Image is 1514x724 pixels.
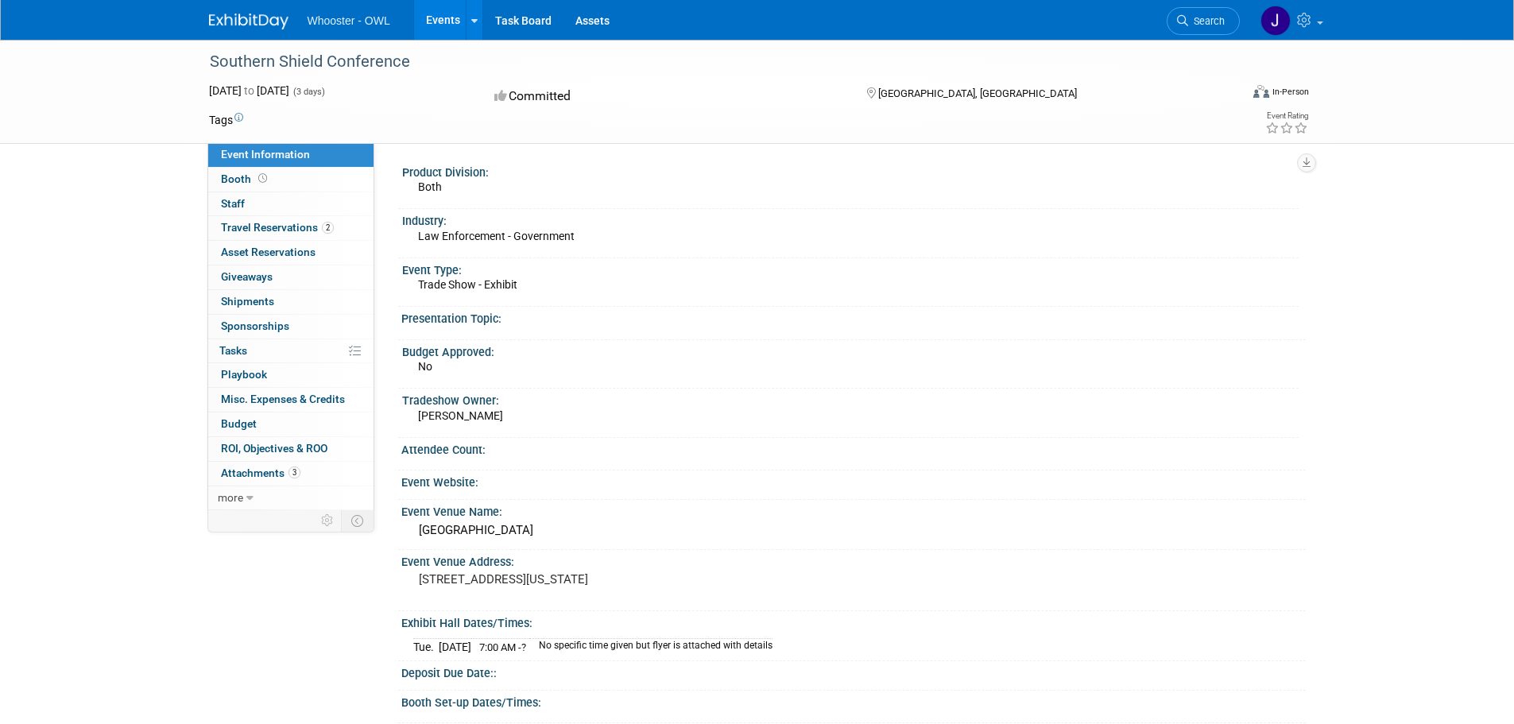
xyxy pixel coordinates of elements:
span: Travel Reservations [221,221,334,234]
span: Staff [221,197,245,210]
div: Event Type: [402,258,1299,278]
a: Event Information [208,143,374,167]
div: Event Rating [1265,112,1308,120]
span: Booth [221,172,270,185]
span: Whooster - OWL [308,14,390,27]
img: Format-Inperson.png [1253,85,1269,98]
div: Product Division: [402,161,1299,180]
a: ROI, Objectives & ROO [208,437,374,461]
div: Presentation Topic: [401,307,1306,327]
pre: [STREET_ADDRESS][US_STATE] [419,572,761,587]
span: [PERSON_NAME] [418,409,503,422]
a: Budget [208,412,374,436]
span: Attachments [221,467,300,479]
a: Misc. Expenses & Credits [208,388,374,412]
span: Trade Show - Exhibit [418,278,517,291]
div: Committed [490,83,841,110]
span: Giveaways [221,270,273,283]
span: Event Information [221,148,310,161]
span: 7:00 AM - [479,641,526,653]
span: Playbook [221,368,267,381]
td: Tags [209,112,243,128]
div: Exhibit Hall Dates/Times: [401,611,1306,631]
img: ExhibitDay [209,14,288,29]
span: Law Enforcement - Government [418,230,575,242]
span: Budget [221,417,257,430]
span: Shipments [221,295,274,308]
div: Event Format [1146,83,1310,106]
td: Toggle Event Tabs [341,510,374,531]
a: Staff [208,192,374,216]
span: to [242,84,257,97]
a: Tasks [208,339,374,363]
span: [DATE] [DATE] [209,84,289,97]
td: Personalize Event Tab Strip [314,510,342,531]
span: more [218,491,243,504]
span: Sponsorships [221,319,289,332]
span: Booth not reserved yet [255,172,270,184]
a: Asset Reservations [208,241,374,265]
a: Giveaways [208,265,374,289]
div: Tradeshow Owner: [402,389,1299,408]
span: Asset Reservations [221,246,316,258]
a: Shipments [208,290,374,314]
span: 2 [322,222,334,234]
a: Attachments3 [208,462,374,486]
div: Event Venue Name: [401,500,1306,520]
span: Tasks [219,344,247,357]
span: Search [1188,15,1225,27]
div: Event Website: [401,470,1306,490]
span: [GEOGRAPHIC_DATA], [GEOGRAPHIC_DATA] [878,87,1077,99]
td: [DATE] [439,638,471,655]
span: 3 [288,467,300,478]
span: ROI, Objectives & ROO [221,442,327,455]
span: Misc. Expenses & Credits [221,393,345,405]
a: Playbook [208,363,374,387]
div: Booth Set-up Dates/Times: [401,691,1306,710]
div: Event Venue Address: [401,550,1306,570]
span: ? [521,641,526,653]
td: Tue. [413,638,439,655]
div: Deposit Due Date:: [401,661,1306,681]
a: Search [1167,7,1240,35]
span: Both [418,180,442,193]
a: Sponsorships [208,315,374,339]
span: (3 days) [292,87,325,97]
span: No [418,360,432,373]
td: No specific time given but flyer is attached with details [529,638,772,655]
div: Attendee Count: [401,438,1306,458]
div: Southern Shield Conference [204,48,1216,76]
img: James Justus [1260,6,1291,36]
div: In-Person [1272,86,1309,98]
a: Travel Reservations2 [208,216,374,240]
div: Industry: [402,209,1299,229]
a: more [208,486,374,510]
div: [GEOGRAPHIC_DATA] [413,518,1294,543]
a: Booth [208,168,374,192]
div: Budget Approved: [402,340,1299,360]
